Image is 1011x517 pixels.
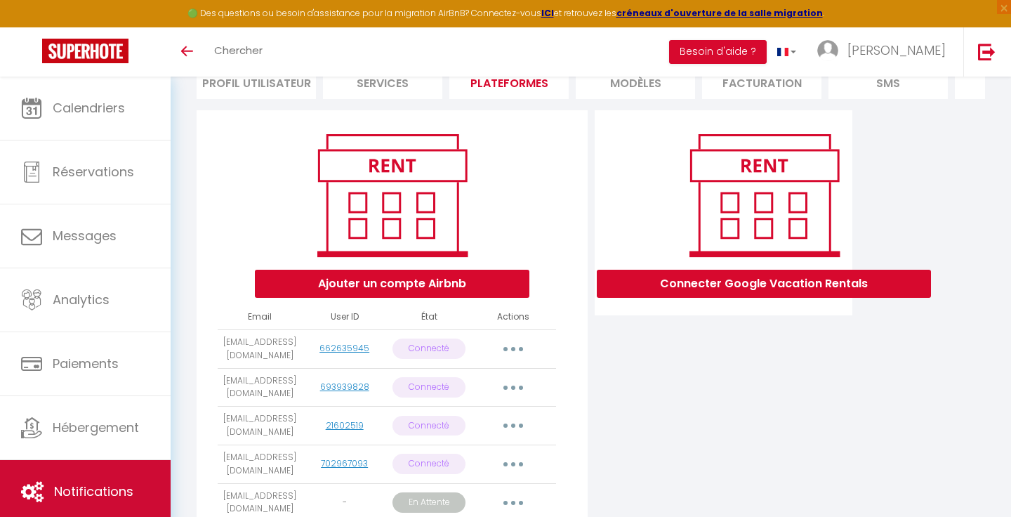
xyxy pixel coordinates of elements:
[807,27,963,77] a: ... [PERSON_NAME]
[204,27,273,77] a: Chercher
[817,40,838,61] img: ...
[702,65,821,99] li: Facturation
[669,40,767,64] button: Besoin d'aide ?
[53,163,134,181] span: Réservations
[387,305,471,329] th: État
[323,65,442,99] li: Services
[675,128,854,263] img: rent.png
[597,270,931,298] button: Connecter Google Vacation Rentals
[54,483,133,500] span: Notifications
[541,7,554,19] a: ICI
[53,291,110,308] span: Analytics
[255,270,529,298] button: Ajouter un compte Airbnb
[392,416,465,436] p: Connecté
[218,445,302,483] td: [EMAIL_ADDRESS][DOMAIN_NAME]
[308,496,381,509] div: -
[218,329,302,368] td: [EMAIL_ADDRESS][DOMAIN_NAME]
[218,368,302,407] td: [EMAIL_ADDRESS][DOMAIN_NAME]
[42,39,128,63] img: Super Booking
[321,457,368,469] a: 702967093
[576,65,695,99] li: MODÈLES
[53,355,119,372] span: Paiements
[392,339,465,359] p: Connecté
[392,492,465,513] p: En Attente
[197,65,316,99] li: Profil Utilisateur
[616,7,823,19] a: créneaux d'ouverture de la salle migration
[53,227,117,244] span: Messages
[320,381,369,393] a: 693939828
[303,128,482,263] img: rent.png
[218,407,302,445] td: [EMAIL_ADDRESS][DOMAIN_NAME]
[214,43,263,58] span: Chercher
[218,305,302,329] th: Email
[326,419,364,431] a: 21602519
[319,342,369,354] a: 662635945
[392,454,465,474] p: Connecté
[53,99,125,117] span: Calendriers
[828,65,948,99] li: SMS
[449,65,569,99] li: Plateformes
[951,454,1000,506] iframe: Chat
[847,41,946,59] span: [PERSON_NAME]
[302,305,386,329] th: User ID
[392,377,465,398] p: Connecté
[53,419,139,436] span: Hébergement
[978,43,996,60] img: logout
[471,305,555,329] th: Actions
[11,6,53,48] button: Ouvrir le widget de chat LiveChat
